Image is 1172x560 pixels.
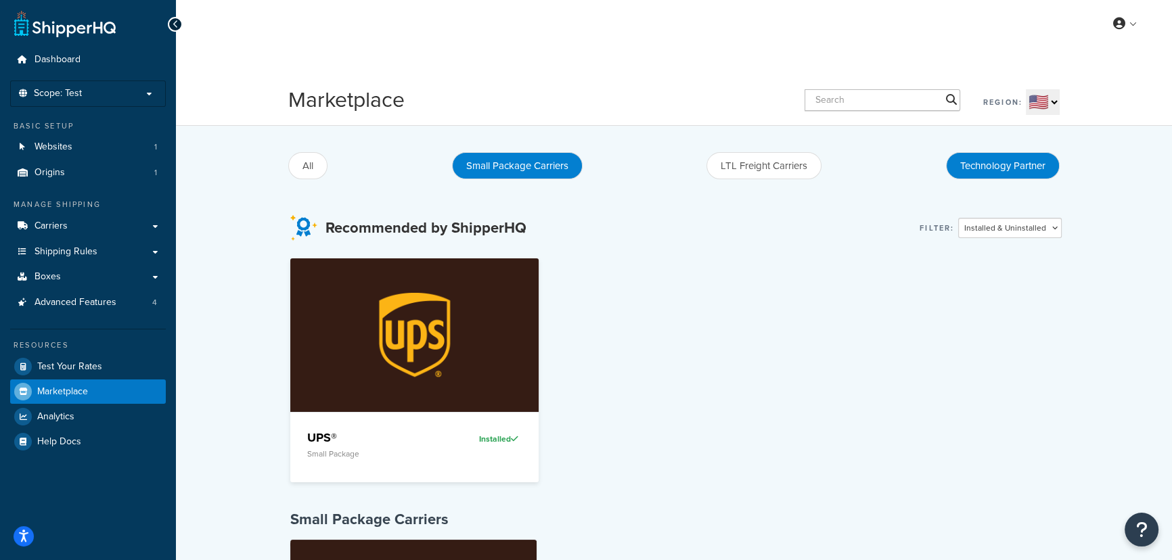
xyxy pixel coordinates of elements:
label: Filter: [920,218,954,237]
a: Shipping Rules [10,239,166,264]
span: Shipping Rules [35,246,97,258]
input: Search [805,89,960,111]
a: UPS®UPS®Small PackageInstalled [290,258,539,482]
button: Open Resource Center [1125,513,1158,546]
li: Advanced Features [10,290,166,315]
span: 1 [154,141,157,153]
button: All [288,152,328,179]
span: 4 [152,297,157,308]
a: Origins1 [10,160,166,185]
h3: Recommended by ShipperHQ [325,220,526,236]
span: Test Your Rates [37,361,102,373]
h4: Small Package Carriers [290,509,1062,530]
span: Scope: Test [34,88,82,99]
a: Test Your Rates [10,354,166,379]
a: Advanced Features4 [10,290,166,315]
a: Dashboard [10,47,166,72]
span: Boxes [35,271,61,283]
span: Websites [35,141,72,153]
div: Basic Setup [10,120,166,132]
span: Carriers [35,220,68,232]
span: Dashboard [35,54,81,66]
a: Help Docs [10,429,166,454]
a: Boxes [10,264,166,289]
li: Websites [10,135,166,160]
div: Manage Shipping [10,199,166,210]
button: Small Package Carriers [452,152,583,179]
span: Analytics [37,411,74,423]
span: Origins [35,167,65,179]
a: Marketplace [10,379,166,404]
a: Websites1 [10,135,166,160]
a: Analytics [10,404,166,429]
div: Resources [10,340,166,351]
h1: Marketplace [288,85,405,115]
span: Help Docs [37,436,81,448]
button: Technology Partner [946,152,1060,179]
label: Region: [983,93,1022,112]
span: Marketplace [37,386,88,398]
p: Small Package [307,449,436,459]
img: UPS® [319,258,510,411]
button: LTL Freight Carriers [706,152,821,179]
li: Origins [10,160,166,185]
div: Installed [445,429,522,448]
h4: UPS® [307,429,436,446]
a: Carriers [10,214,166,239]
span: Advanced Features [35,297,116,308]
span: 1 [154,167,157,179]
